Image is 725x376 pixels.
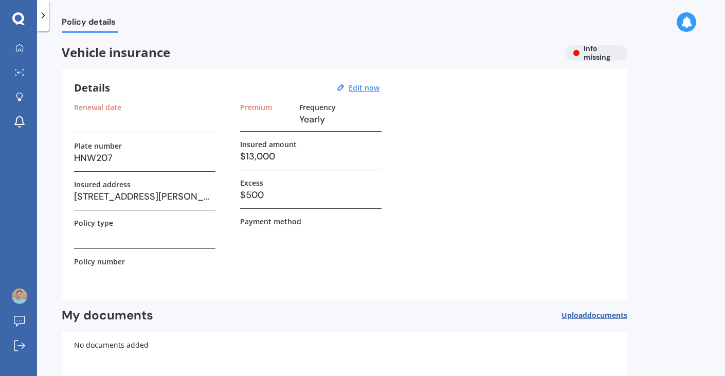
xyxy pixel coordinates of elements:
[240,140,297,149] label: Insured amount
[299,112,382,127] h3: Yearly
[12,289,27,304] img: ACg8ocI9dQarstvhAU4TojEZl21UDLNrK-SUR3Ev09MTe-zcwQteNTLo=s96-c
[240,217,301,226] label: Payment method
[74,150,215,166] h3: HNW207
[62,308,153,324] h2: My documents
[74,189,215,204] h3: [STREET_ADDRESS][PERSON_NAME]
[62,45,557,60] span: Vehicle insurance
[240,178,263,187] label: Excess
[74,180,131,189] label: Insured address
[240,187,382,203] h3: $500
[299,103,336,112] label: Frequency
[74,219,113,227] label: Policy type
[240,149,382,164] h3: $13,000
[240,103,272,112] label: Premium
[346,83,383,93] button: Edit now
[74,141,122,150] label: Plate number
[74,81,110,95] h3: Details
[561,308,627,324] button: Uploaddocuments
[587,310,627,320] span: documents
[561,311,627,319] span: Upload
[74,103,121,112] label: Renewal date
[62,17,118,31] span: Policy details
[74,257,125,266] label: Policy number
[349,83,379,93] u: Edit now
